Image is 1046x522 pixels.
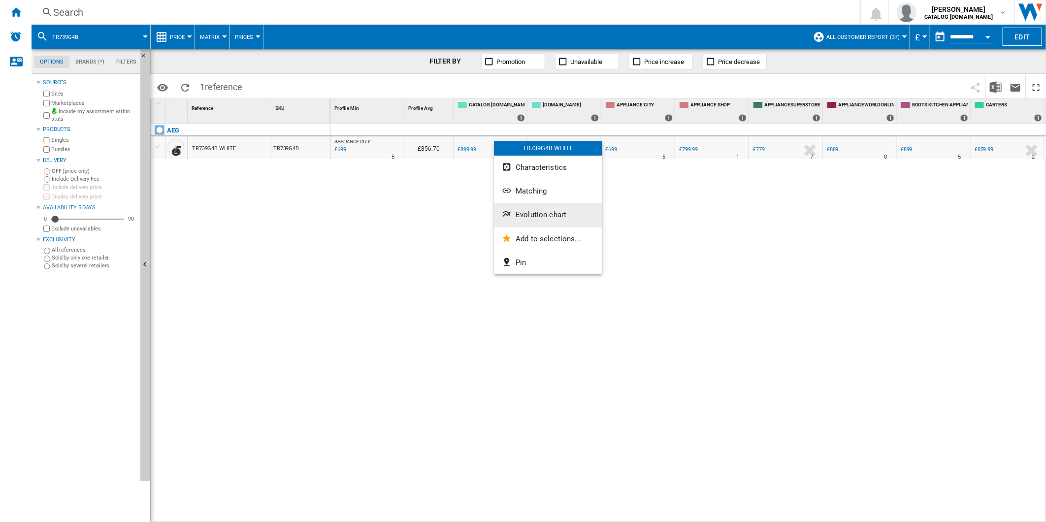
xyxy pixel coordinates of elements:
button: Evolution chart [494,203,602,227]
span: Add to selections... [516,234,581,243]
span: Matching [516,187,547,196]
span: Characteristics [516,163,567,172]
div: TR739G4B WHITE [494,141,602,156]
span: Evolution chart [516,210,566,219]
button: Characteristics [494,156,602,179]
span: Pin [516,258,526,267]
button: Add to selections... [494,227,602,251]
button: Matching [494,179,602,203]
button: Pin... [494,251,602,274]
